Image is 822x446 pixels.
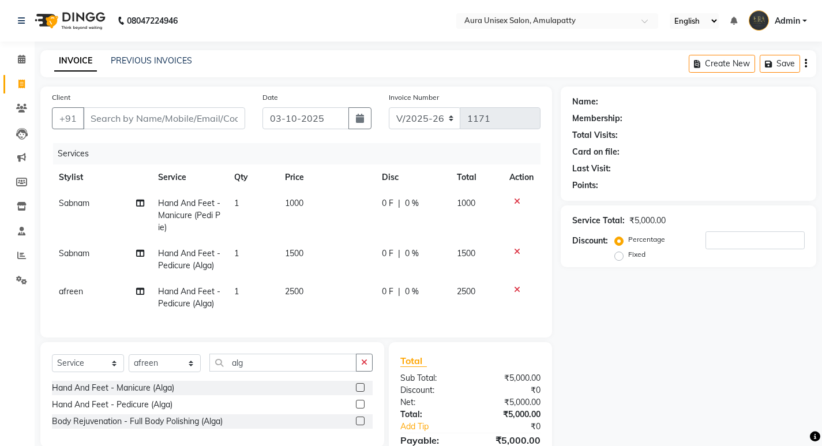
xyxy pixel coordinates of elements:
span: Admin [775,15,800,27]
div: Points: [572,179,598,192]
span: 1500 [285,248,303,258]
span: 1 [234,286,239,297]
b: 08047224946 [127,5,178,37]
div: Hand And Feet - Manicure (Alga) [52,382,174,394]
div: ₹5,000.00 [629,215,666,227]
th: Qty [227,164,278,190]
button: +91 [52,107,84,129]
span: 1 [234,248,239,258]
th: Price [278,164,374,190]
div: Hand And Feet - Pedicure (Alga) [52,399,172,411]
a: Add Tip [392,421,483,433]
span: 0 F [382,248,393,260]
div: Name: [572,96,598,108]
th: Action [502,164,541,190]
span: 1000 [457,198,475,208]
div: Net: [392,396,470,408]
span: Hand And Feet - Manicure (Pedi Pie) [158,198,220,233]
button: Save [760,55,800,73]
div: Discount: [392,384,470,396]
span: 0 % [405,286,419,298]
span: 0 F [382,286,393,298]
th: Total [450,164,502,190]
div: ₹5,000.00 [470,372,549,384]
span: Total [400,355,427,367]
th: Stylist [52,164,151,190]
button: Create New [689,55,755,73]
th: Service [151,164,227,190]
div: ₹0 [483,421,549,433]
span: Sabnam [59,198,89,208]
div: Sub Total: [392,372,470,384]
span: 1000 [285,198,303,208]
div: Membership: [572,113,622,125]
img: logo [29,5,108,37]
span: afreen [59,286,83,297]
span: Sabnam [59,248,89,258]
span: 2500 [285,286,303,297]
div: Services [53,143,549,164]
span: | [398,286,400,298]
div: Discount: [572,235,608,247]
a: PREVIOUS INVOICES [111,55,192,66]
label: Percentage [628,234,665,245]
label: Client [52,92,70,103]
a: INVOICE [54,51,97,72]
div: Total Visits: [572,129,618,141]
span: 0 % [405,248,419,260]
div: Service Total: [572,215,625,227]
div: Body Rejuvenation - Full Body Polishing (Alga) [52,415,223,428]
div: Total: [392,408,470,421]
div: Card on file: [572,146,620,158]
input: Search or Scan [209,354,356,372]
span: 1500 [457,248,475,258]
span: 1 [234,198,239,208]
span: Hand And Feet - Pedicure (Alga) [158,286,220,309]
span: | [398,197,400,209]
label: Invoice Number [389,92,439,103]
div: Last Visit: [572,163,611,175]
span: 0 % [405,197,419,209]
label: Date [262,92,278,103]
label: Fixed [628,249,645,260]
span: 0 F [382,197,393,209]
span: Hand And Feet - Pedicure (Alga) [158,248,220,271]
div: ₹5,000.00 [470,408,549,421]
th: Disc [375,164,450,190]
span: | [398,248,400,260]
img: Admin [749,10,769,31]
input: Search by Name/Mobile/Email/Code [83,107,245,129]
span: 2500 [457,286,475,297]
div: ₹0 [470,384,549,396]
div: ₹5,000.00 [470,396,549,408]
